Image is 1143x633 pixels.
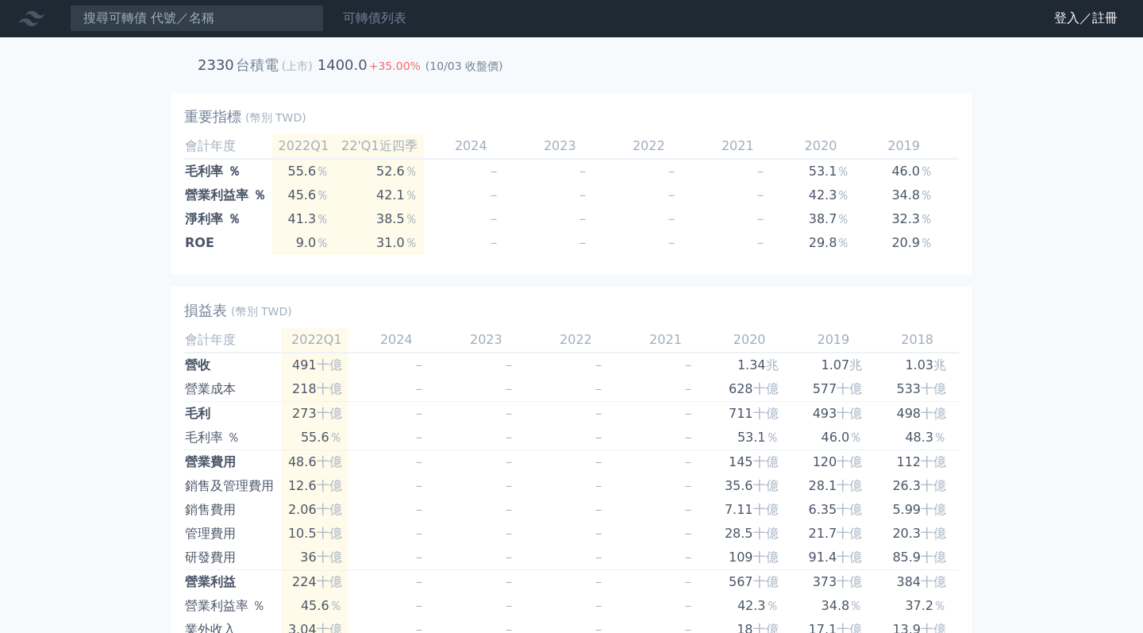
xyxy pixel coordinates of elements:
td: 120 [791,450,876,475]
td: 2022 [528,328,618,353]
span: ％ [920,164,933,179]
td: 2023 [513,134,602,159]
span: 兆 [933,357,946,372]
td: 493 [791,402,876,427]
td: 34.8 [791,594,876,618]
td: 42.1 [335,183,424,207]
span: － [592,381,605,396]
td: ROE [184,231,272,255]
span: 十億 [837,550,862,565]
span: － [682,502,695,517]
td: 營業費用 [184,450,281,475]
span: － [413,406,425,421]
span: － [487,164,500,179]
span: ％ [837,235,849,250]
td: 53.1 [707,426,791,450]
td: 37.2 [945,183,1029,207]
td: 35.6 [707,474,791,498]
span: － [487,187,500,203]
span: － [576,187,589,203]
span: 十億 [317,406,342,421]
span: － [487,235,500,250]
span: － [682,454,695,469]
span: 十億 [921,454,946,469]
td: 46.0 [862,159,945,183]
td: 1.07 [791,353,876,377]
td: 2024 [348,328,438,353]
span: － [754,164,767,179]
span: 十億 [753,502,779,517]
span: － [682,381,695,396]
td: 毛利 [184,402,281,427]
h2: 2330 [198,54,234,76]
span: ％ [405,187,418,203]
span: － [592,502,605,517]
td: 37.2 [875,594,959,618]
span: － [754,187,767,203]
span: － [502,430,515,445]
td: 21.7 [791,522,876,546]
span: 兆 [766,357,779,372]
td: 38.5 [335,207,424,231]
span: － [682,550,695,565]
td: 91.4 [791,546,876,570]
td: 2022 [602,134,691,159]
td: 6.35 [791,498,876,522]
span: － [682,598,695,613]
span: 十億 [753,478,779,493]
span: (10/03 收盤價) [425,60,503,72]
span: － [592,406,605,421]
span: 十億 [317,526,342,541]
span: 十億 [317,478,342,493]
span: － [754,235,767,250]
span: 十億 [837,478,862,493]
td: 577 [791,377,876,402]
span: 十億 [921,526,946,541]
span: ％ [766,598,779,613]
td: 48.3 [945,159,1029,183]
td: 2021 [691,134,779,159]
span: ％ [316,211,329,226]
td: 224 [281,570,348,595]
span: 十億 [837,454,862,469]
span: 十億 [753,381,779,396]
td: 145 [707,450,791,475]
td: 營收 [184,353,281,377]
span: 十億 [921,550,946,565]
span: ％ [316,235,329,250]
td: 營業利益率 ％ [184,594,281,618]
span: － [413,454,425,469]
span: － [754,211,767,226]
span: － [576,211,589,226]
a: 登入／註冊 [1041,6,1130,31]
span: 十億 [317,454,342,469]
span: － [682,478,695,493]
span: ％ [837,211,849,226]
span: ％ [933,598,946,613]
span: 十億 [317,550,342,565]
span: － [665,235,678,250]
td: 53.1 [779,159,863,183]
span: 十億 [753,574,779,589]
span: － [592,430,605,445]
span: ％ [849,430,862,445]
span: － [413,478,425,493]
td: 34.8 [862,183,945,207]
span: － [413,502,425,517]
h2: 重要指標 [184,106,241,128]
td: 46.0 [791,426,876,450]
td: 498 [875,402,959,427]
td: 32.3 [862,207,945,231]
span: － [682,430,695,445]
span: 十億 [921,574,946,589]
td: 55.6 [281,426,348,450]
span: － [665,187,678,203]
td: 銷售及管理費用 [184,474,281,498]
span: － [502,357,515,372]
span: － [592,598,605,613]
span: ％ [920,211,933,226]
td: 85.9 [875,546,959,570]
td: 2024 [424,134,513,159]
span: 十億 [317,381,342,396]
td: 1400.0 [317,53,368,77]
